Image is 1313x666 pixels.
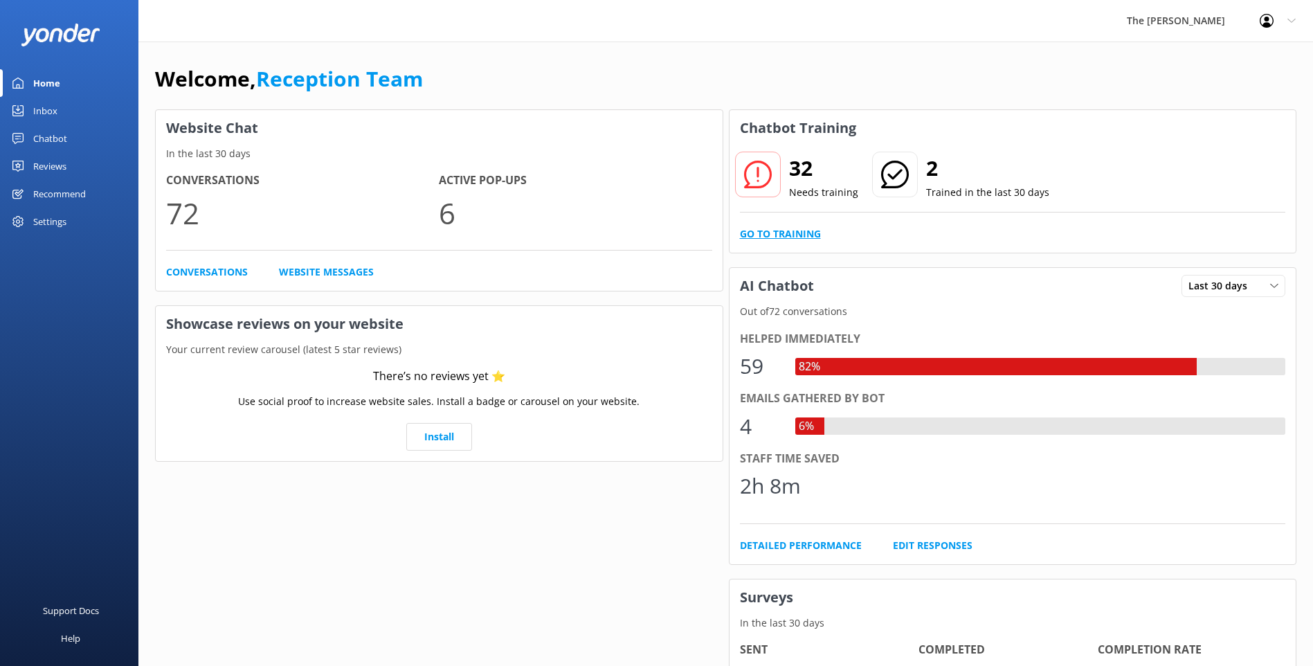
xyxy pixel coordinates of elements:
[789,152,858,185] h2: 32
[238,394,640,409] p: Use social proof to increase website sales. Install a badge or carousel on your website.
[740,641,919,659] h4: Sent
[33,125,67,152] div: Chatbot
[926,185,1049,200] p: Trained in the last 30 days
[373,368,505,386] div: There’s no reviews yet ⭐
[156,306,723,342] h3: Showcase reviews on your website
[155,62,423,96] h1: Welcome,
[439,190,712,236] p: 6
[1098,641,1277,659] h4: Completion Rate
[43,597,99,624] div: Support Docs
[156,342,723,357] p: Your current review carousel (latest 5 star reviews)
[740,226,821,242] a: Go to Training
[740,390,1286,408] div: Emails gathered by bot
[893,538,972,553] a: Edit Responses
[730,615,1296,631] p: In the last 30 days
[795,358,824,376] div: 82%
[918,641,1098,659] h4: Completed
[926,152,1049,185] h2: 2
[33,208,66,235] div: Settings
[61,624,80,652] div: Help
[166,190,439,236] p: 72
[21,24,100,46] img: yonder-white-logo.png
[740,538,862,553] a: Detailed Performance
[166,172,439,190] h4: Conversations
[406,423,472,451] a: Install
[789,185,858,200] p: Needs training
[740,450,1286,468] div: Staff time saved
[740,350,781,383] div: 59
[166,264,248,280] a: Conversations
[730,110,867,146] h3: Chatbot Training
[156,146,723,161] p: In the last 30 days
[33,97,57,125] div: Inbox
[279,264,374,280] a: Website Messages
[740,469,801,503] div: 2h 8m
[33,152,66,180] div: Reviews
[33,180,86,208] div: Recommend
[1188,278,1256,294] span: Last 30 days
[795,417,817,435] div: 6%
[730,579,1296,615] h3: Surveys
[33,69,60,97] div: Home
[730,304,1296,319] p: Out of 72 conversations
[439,172,712,190] h4: Active Pop-ups
[256,64,423,93] a: Reception Team
[730,268,824,304] h3: AI Chatbot
[740,410,781,443] div: 4
[156,110,723,146] h3: Website Chat
[740,330,1286,348] div: Helped immediately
